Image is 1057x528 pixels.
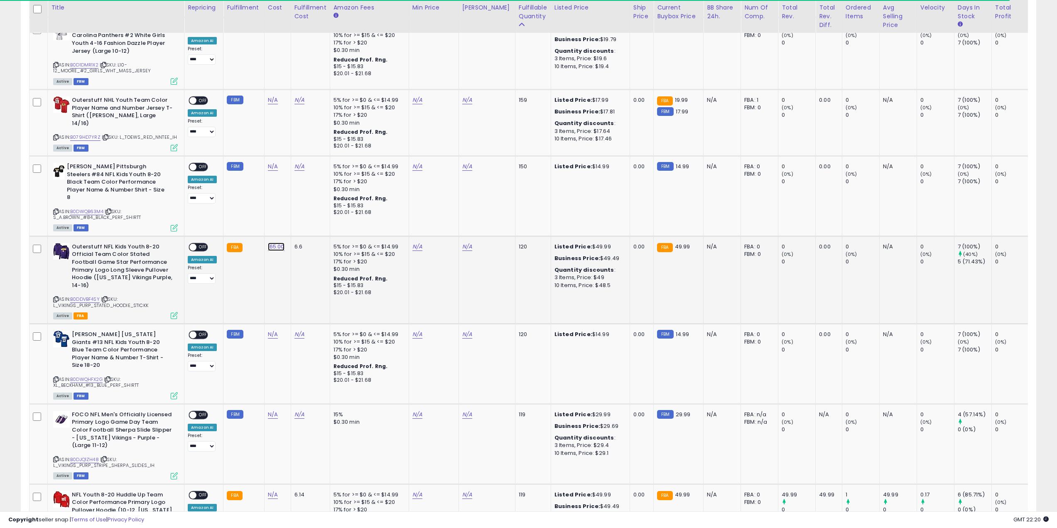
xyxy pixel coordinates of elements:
a: N/A [268,96,278,104]
div: [PERSON_NAME] [462,3,512,12]
div: $15 - $15.83 [334,370,402,377]
b: Listed Price: [554,243,592,250]
div: 17% for > $20 [334,346,402,354]
span: FBM [74,393,88,400]
div: 0 [782,346,815,354]
div: 0.00 [819,96,836,104]
div: Preset: [188,185,217,204]
div: $0.30 min [334,418,402,426]
div: $15 - $15.83 [334,136,402,143]
div: 5 (71.43%) [958,258,991,265]
span: OFF [196,243,210,250]
a: N/A [268,162,278,171]
div: Amazon AI [188,176,217,183]
div: 0 [782,163,815,170]
div: ASIN: [53,163,178,231]
a: 165.00 [268,243,284,251]
div: 5% for >= $0 & <= $14.99 [334,163,402,170]
a: B0DDVBF4SY [70,296,100,303]
small: FBA [657,96,672,106]
small: (0%) [920,171,932,177]
small: (0%) [920,32,932,39]
div: 0 [920,258,954,265]
div: $14.99 [554,163,623,170]
div: Current Buybox Price [657,3,700,21]
a: N/A [268,330,278,339]
div: 0.00 [633,96,647,104]
div: 7 (100%) [958,178,991,185]
div: 7 (100%) [958,96,991,104]
div: Amazon AI [188,344,217,351]
span: 19.99 [675,96,688,104]
div: Days In Stock [958,3,988,21]
b: Listed Price: [554,330,592,338]
span: All listings currently available for purchase on Amazon [53,224,72,231]
div: N/A [883,96,910,104]
div: 0 [782,331,815,338]
small: Days In Stock. [958,21,963,28]
div: ASIN: [53,24,178,84]
div: 0 [995,243,1029,250]
div: 10% for >= $15 & <= $20 [334,104,402,111]
div: 7 (100%) [958,243,991,250]
div: 0 [995,346,1029,354]
a: N/A [294,330,304,339]
div: 0 [995,331,1029,338]
div: Amazon Fees [334,3,405,12]
a: N/A [462,96,472,104]
small: FBM [657,410,673,419]
div: 10 Items, Price: $17.46 [554,135,623,142]
div: 0.00 [819,163,836,170]
div: 10 Items, Price: $19.4 [554,63,623,70]
span: 29.99 [676,410,691,418]
span: FBM [74,145,88,152]
div: Preset: [188,118,217,137]
span: 14.99 [676,162,689,170]
div: 7 (100%) [958,163,991,170]
div: FBA: 0 [744,243,772,250]
b: Listed Price: [554,410,592,418]
div: N/A [707,96,734,104]
a: N/A [294,96,304,104]
small: Amazon Fees. [334,12,338,20]
small: (0%) [920,251,932,258]
a: N/A [462,243,472,251]
div: N/A [883,243,910,250]
div: 0 [846,111,879,119]
div: 0 [782,258,815,265]
small: FBM [227,410,243,419]
div: Total Rev. Diff. [819,3,839,29]
b: Quantity discounts [554,266,614,274]
span: | SKU: XL_BECKHAM_#13_BLUE_PERF_SHIRTT [53,376,139,388]
div: 0 [782,178,815,185]
div: 3 Items, Price: $49 [554,274,623,281]
span: OFF [196,332,210,339]
div: FBM: 0 [744,338,772,346]
div: $29.69 [554,422,623,430]
a: N/A [294,410,304,419]
small: (0%) [846,251,857,258]
img: 415Ls6wYzjL._SL40_.jpg [53,491,70,508]
b: [PERSON_NAME] Pittsburgh Steelers #84 NFL Kids Youth 8-20 Black Team Color Performance Player Nam... [67,163,168,204]
a: N/A [294,162,304,171]
div: Fulfillment [227,3,260,12]
span: 49.99 [675,243,690,250]
div: $20.01 - $21.68 [334,209,402,216]
div: 0 [995,96,1029,104]
b: Listed Price: [554,96,592,104]
small: FBM [657,107,673,116]
div: 7 (100%) [958,39,991,47]
div: 0.00 [633,243,647,250]
div: Fulfillable Quantity [519,3,547,21]
span: FBM [74,78,88,85]
div: 3 Items, Price: $17.64 [554,128,623,135]
small: (0%) [920,339,932,345]
div: N/A [883,331,910,338]
div: : [554,266,623,274]
b: Reduced Prof. Rng. [334,195,388,202]
div: 0 [782,111,815,119]
div: 0 [782,39,815,47]
div: 0 [782,243,815,250]
img: 31QtQmaqgQL._SL40_.jpg [53,163,65,179]
small: (0%) [995,339,1007,345]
